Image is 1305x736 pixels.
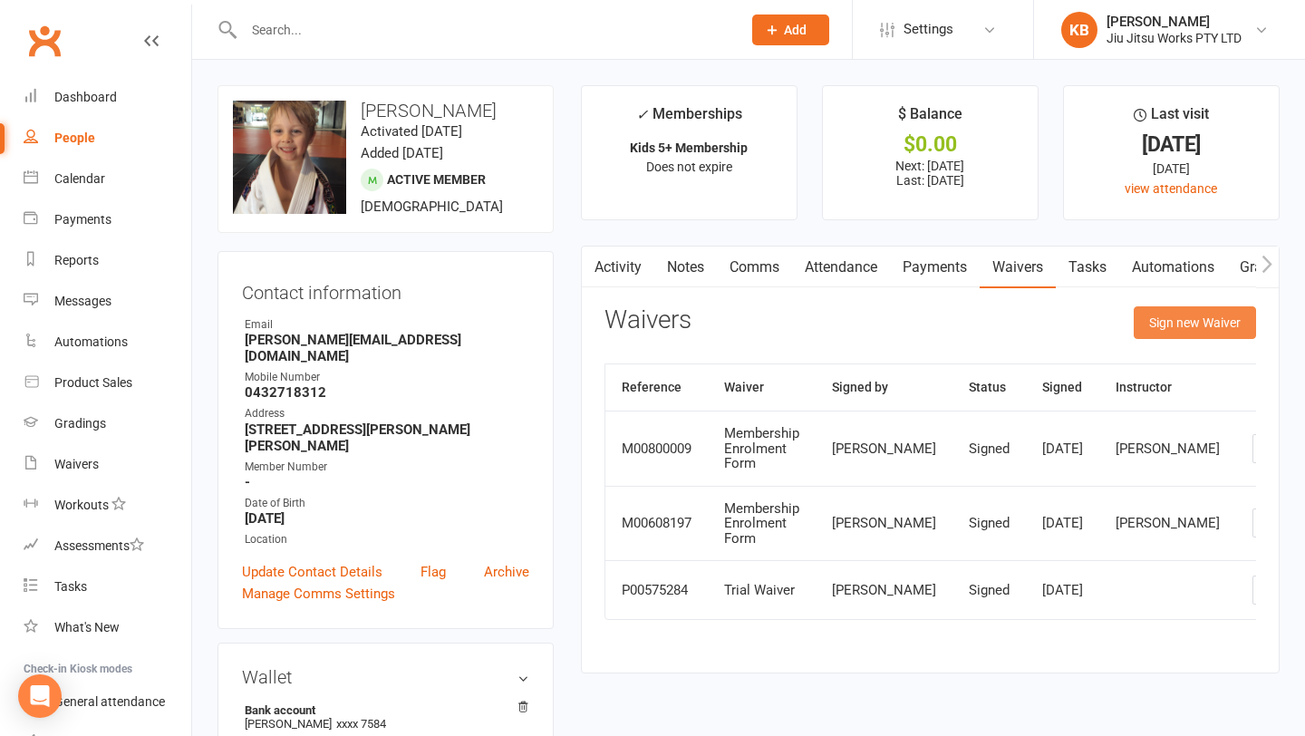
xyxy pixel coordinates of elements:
[1125,181,1217,196] a: view attendance
[54,457,99,471] div: Waivers
[792,247,890,288] a: Attendance
[24,118,191,159] a: People
[54,131,95,145] div: People
[242,701,529,733] li: [PERSON_NAME]
[24,77,191,118] a: Dashboard
[24,567,191,607] a: Tasks
[717,247,792,288] a: Comms
[24,607,191,648] a: What's New
[605,364,708,411] th: Reference
[245,384,529,401] strong: 0432718312
[242,667,529,687] h3: Wallet
[18,674,62,718] div: Open Intercom Messenger
[242,276,529,303] h3: Contact information
[245,474,529,490] strong: -
[24,682,191,722] a: General attendance kiosk mode
[24,199,191,240] a: Payments
[245,421,529,454] strong: [STREET_ADDRESS][PERSON_NAME][PERSON_NAME]
[245,495,529,512] div: Date of Birth
[24,363,191,403] a: Product Sales
[1107,30,1242,46] div: Jiu Jitsu Works PTY LTD
[1026,364,1099,411] th: Signed
[245,531,529,548] div: Location
[724,583,799,598] div: Trial Waiver
[832,583,936,598] div: [PERSON_NAME]
[654,247,717,288] a: Notes
[54,294,111,308] div: Messages
[898,102,962,135] div: $ Balance
[22,18,67,63] a: Clubworx
[420,561,446,583] a: Flag
[752,15,829,45] button: Add
[839,135,1021,154] div: $0.00
[1134,306,1256,339] button: Sign new Waiver
[242,583,395,605] a: Manage Comms Settings
[24,159,191,199] a: Calendar
[242,561,382,583] a: Update Contact Details
[1099,364,1236,411] th: Instructor
[630,140,748,155] strong: Kids 5+ Membership
[24,403,191,444] a: Gradings
[54,212,111,227] div: Payments
[336,717,386,731] span: xxxx 7584
[1061,12,1097,48] div: KB
[24,526,191,567] a: Assessments
[1119,247,1227,288] a: Automations
[1107,14,1242,30] div: [PERSON_NAME]
[904,9,953,50] span: Settings
[245,316,529,334] div: Email
[245,703,520,717] strong: Bank account
[582,247,654,288] a: Activity
[54,253,99,267] div: Reports
[245,332,529,364] strong: [PERSON_NAME][EMAIL_ADDRESS][DOMAIN_NAME]
[839,159,1021,188] p: Next: [DATE] Last: [DATE]
[980,247,1056,288] a: Waivers
[54,90,117,104] div: Dashboard
[387,172,486,187] span: Active member
[24,240,191,281] a: Reports
[969,583,1010,598] div: Signed
[622,516,691,531] div: M00608197
[245,405,529,422] div: Address
[952,364,1026,411] th: Status
[361,199,503,215] span: [DEMOGRAPHIC_DATA]
[24,444,191,485] a: Waivers
[24,322,191,363] a: Automations
[1116,516,1220,531] div: [PERSON_NAME]
[233,101,346,214] img: image1665986238.png
[969,441,1010,457] div: Signed
[54,334,128,349] div: Automations
[54,375,132,390] div: Product Sales
[1116,441,1220,457] div: [PERSON_NAME]
[54,579,87,594] div: Tasks
[245,369,529,386] div: Mobile Number
[646,160,732,174] span: Does not expire
[24,485,191,526] a: Workouts
[54,694,165,709] div: General attendance
[361,145,443,161] time: Added [DATE]
[724,501,799,547] div: Membership Enrolment Form
[890,247,980,288] a: Payments
[1056,247,1119,288] a: Tasks
[245,459,529,476] div: Member Number
[784,23,807,37] span: Add
[484,561,529,583] a: Archive
[622,441,691,457] div: M00800009
[1080,135,1262,154] div: [DATE]
[54,171,105,186] div: Calendar
[361,123,462,140] time: Activated [DATE]
[24,281,191,322] a: Messages
[1080,159,1262,179] div: [DATE]
[1134,102,1209,135] div: Last visit
[54,538,144,553] div: Assessments
[54,416,106,431] div: Gradings
[54,620,120,634] div: What's New
[245,510,529,527] strong: [DATE]
[54,498,109,512] div: Workouts
[238,17,729,43] input: Search...
[636,106,648,123] i: ✓
[832,441,936,457] div: [PERSON_NAME]
[604,306,691,334] h3: Waivers
[1042,583,1083,598] div: [DATE]
[636,102,742,136] div: Memberships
